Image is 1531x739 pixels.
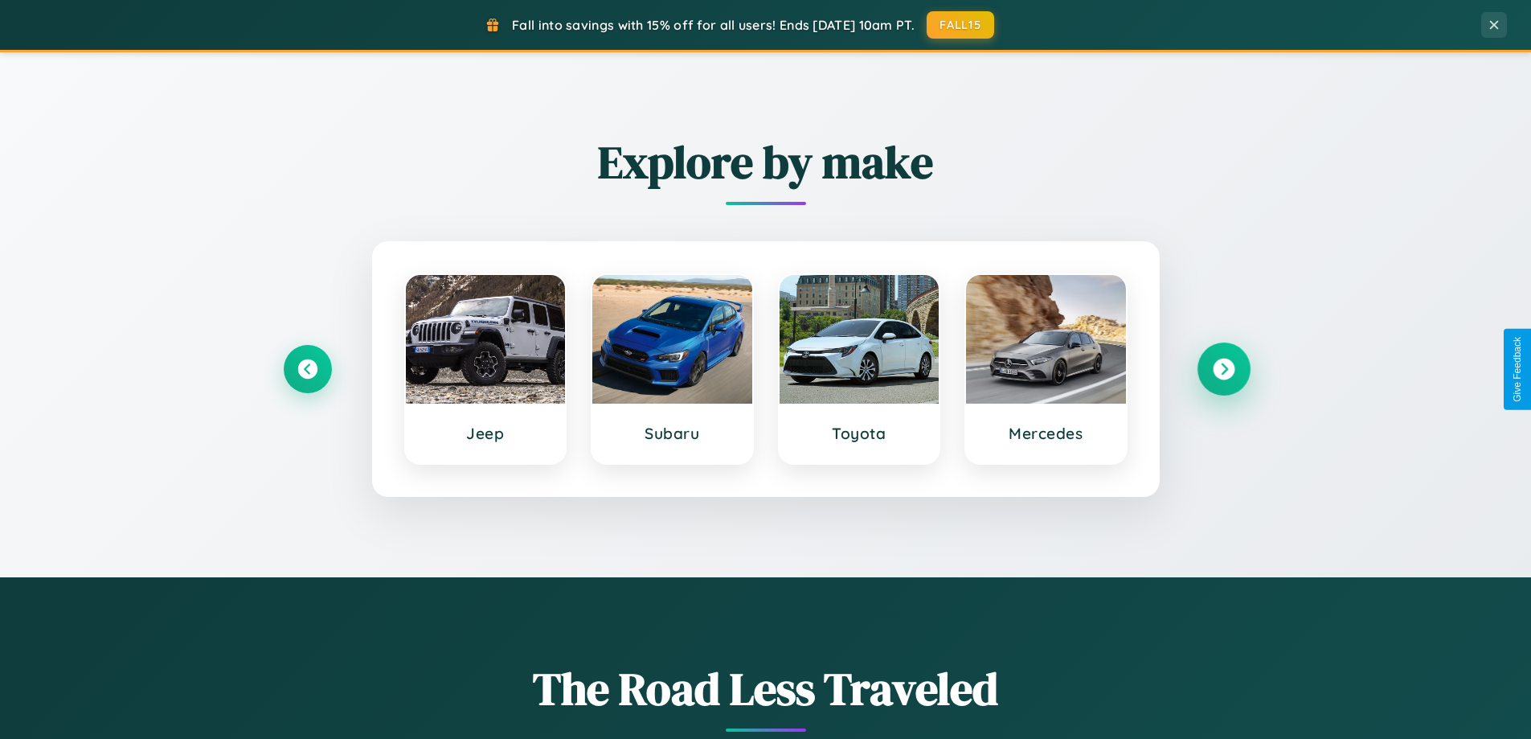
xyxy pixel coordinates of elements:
[796,424,923,443] h3: Toyota
[422,424,550,443] h3: Jeep
[284,131,1248,193] h2: Explore by make
[1512,337,1523,402] div: Give Feedback
[982,424,1110,443] h3: Mercedes
[284,658,1248,720] h1: The Road Less Traveled
[927,11,994,39] button: FALL15
[512,17,915,33] span: Fall into savings with 15% off for all users! Ends [DATE] 10am PT.
[608,424,736,443] h3: Subaru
